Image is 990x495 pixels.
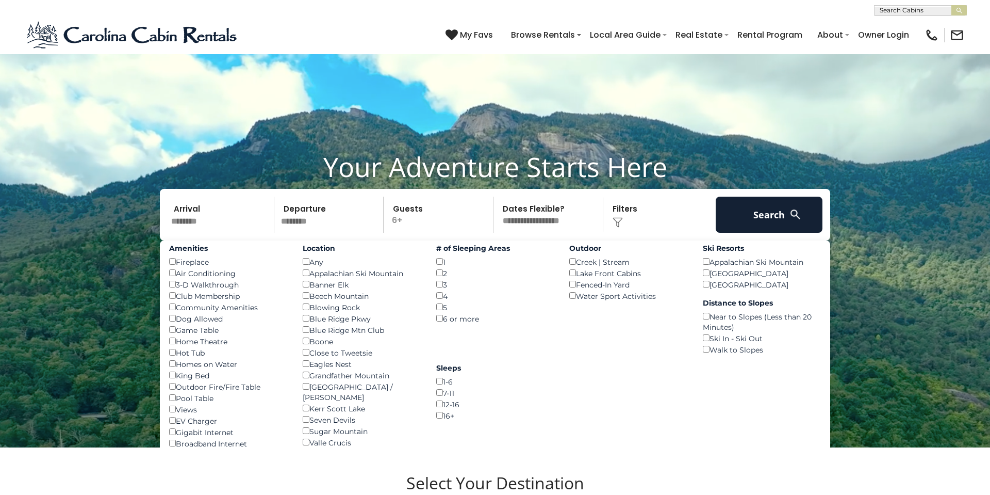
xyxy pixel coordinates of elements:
[169,381,287,392] div: Outdoor Fire/Fire Table
[26,20,240,51] img: Blue-2.png
[436,313,554,324] div: 6 or more
[703,279,821,290] div: [GEOGRAPHIC_DATA]
[436,279,554,290] div: 3
[703,311,821,332] div: Near to Slopes (Less than 20 Minutes)
[812,26,848,44] a: About
[169,358,287,370] div: Homes on Water
[169,243,287,253] label: Amenities
[169,347,287,358] div: Hot Tub
[950,28,964,42] img: mail-regular-black.png
[436,410,554,421] div: 16+
[169,256,287,267] div: Fireplace
[703,344,821,355] div: Walk to Slopes
[436,363,554,373] label: Sleeps
[303,425,421,437] div: Sugar Mountain
[703,243,821,253] label: Ski Resorts
[8,151,982,183] h1: Your Adventure Starts Here
[169,392,287,404] div: Pool Table
[303,290,421,301] div: Beech Mountain
[506,26,580,44] a: Browse Rentals
[789,208,802,221] img: search-regular-white.png
[303,336,421,347] div: Boone
[716,197,822,233] button: Search
[303,243,421,253] label: Location
[169,313,287,324] div: Dog Allowed
[613,217,623,228] img: filter--v1.png
[703,332,821,344] div: Ski In - Ski Out
[569,243,687,253] label: Outdoor
[303,301,421,313] div: Blowing Rock
[303,313,421,324] div: Blue Ridge Pkwy
[303,279,421,290] div: Banner Elk
[169,301,287,313] div: Community Amenities
[703,256,821,267] div: Appalachian Ski Mountain
[732,26,807,44] a: Rental Program
[169,438,287,449] div: Broadband Internet
[585,26,666,44] a: Local Area Guide
[169,426,287,438] div: Gigabit Internet
[569,279,687,290] div: Fenced-In Yard
[169,370,287,381] div: King Bed
[169,404,287,415] div: Views
[445,28,496,42] a: My Favs
[387,197,493,233] p: 6+
[569,267,687,279] div: Lake Front Cabins
[303,358,421,370] div: Eagles Nest
[569,290,687,301] div: Water Sport Activities
[853,26,914,44] a: Owner Login
[303,437,421,448] div: Valle Crucis
[169,267,287,279] div: Air Conditioning
[925,28,939,42] img: phone-regular-black.png
[703,298,821,308] label: Distance to Slopes
[569,256,687,267] div: Creek | Stream
[460,28,493,41] span: My Favs
[436,267,554,279] div: 2
[436,290,554,301] div: 4
[303,256,421,267] div: Any
[169,324,287,336] div: Game Table
[169,279,287,290] div: 3-D Walkthrough
[436,376,554,387] div: 1-6
[303,403,421,414] div: Kerr Scott Lake
[303,414,421,425] div: Seven Devils
[303,347,421,358] div: Close to Tweetsie
[436,398,554,410] div: 12-16
[436,387,554,398] div: 7-11
[436,301,554,313] div: 5
[703,267,821,279] div: [GEOGRAPHIC_DATA]
[303,381,421,403] div: [GEOGRAPHIC_DATA] / [PERSON_NAME]
[436,256,554,267] div: 1
[436,243,554,253] label: # of Sleeping Areas
[670,26,728,44] a: Real Estate
[303,267,421,279] div: Appalachian Ski Mountain
[303,370,421,381] div: Grandfather Mountain
[169,415,287,426] div: EV Charger
[169,336,287,347] div: Home Theatre
[303,324,421,336] div: Blue Ridge Mtn Club
[169,290,287,301] div: Club Membership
